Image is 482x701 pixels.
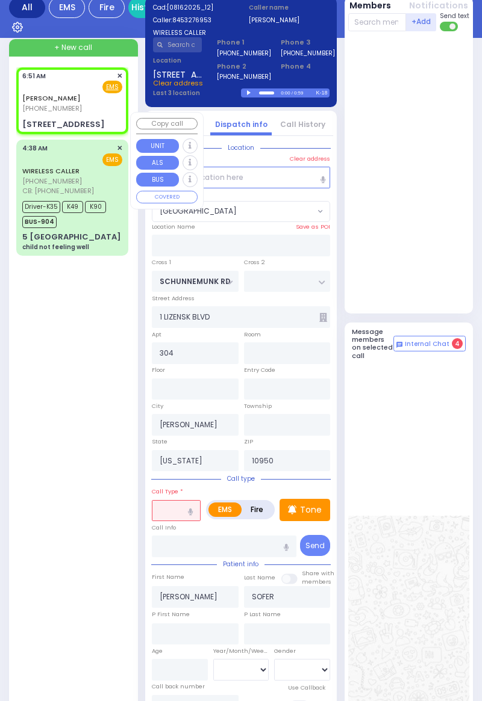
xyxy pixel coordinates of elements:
span: 4 [452,338,463,349]
span: Clear address [153,78,203,88]
label: [PHONE_NUMBER] [217,72,271,81]
span: Location [222,143,260,152]
label: ZIP [244,437,253,446]
label: Clear address [290,155,330,163]
span: CB: [PHONE_NUMBER] [22,186,94,196]
span: Other building occupants [319,313,327,322]
span: MONROE VILLAGE [152,202,315,222]
label: Cad: [153,3,234,12]
div: K-18 [316,88,330,97]
label: [PERSON_NAME] [249,16,330,25]
div: 5 [GEOGRAPHIC_DATA] [22,231,121,243]
span: 8453276953 [172,16,211,25]
label: Use Callback [288,684,325,692]
label: [PHONE_NUMBER] [281,49,335,58]
span: 6:51 AM [22,72,46,81]
div: [STREET_ADDRESS] [22,119,105,131]
label: P Last Name [244,610,281,619]
span: Internal Chat [405,340,449,348]
label: Township [244,402,272,410]
label: City [152,402,163,410]
span: Send text [440,11,469,20]
label: Caller: [153,16,234,25]
span: ✕ [117,143,122,153]
label: Floor [152,366,165,374]
span: members [302,578,331,585]
label: Cross 2 [244,258,265,267]
span: [PHONE_NUMBER] [22,103,82,113]
input: Search a contact [153,37,202,52]
label: Call back number [152,682,205,691]
label: EMS [208,502,242,517]
a: Call History [280,119,325,129]
a: WIRELESS CALLER [22,166,80,176]
span: [GEOGRAPHIC_DATA] [160,206,237,217]
button: UNIT [136,139,179,153]
div: / [291,86,293,100]
label: Location [153,56,202,65]
label: First Name [152,573,184,581]
input: Search member [348,13,407,31]
label: Age [152,647,163,655]
span: Call type [221,474,261,483]
button: Internal Chat 4 [393,336,466,351]
label: Cross 1 [152,258,171,267]
span: MONROE VILLAGE [152,201,330,223]
span: [PHONE_NUMBER] [22,176,82,186]
small: Share with [302,569,334,577]
span: [08162025_12] [167,3,213,12]
span: Driver-K35 [22,201,60,213]
label: Last 3 location [153,88,242,97]
span: BUS-904 [22,216,57,228]
label: Apt [152,330,161,339]
button: +Add [406,13,436,31]
span: EMS [102,153,122,166]
p: Tone [300,504,322,516]
span: 4:38 AM [22,144,48,153]
label: Gender [274,647,296,655]
a: Dispatch info [215,119,268,129]
label: Street Address [152,294,195,303]
div: child not feeling well [22,242,89,252]
button: BUS [136,173,179,187]
label: [PHONE_NUMBER] [217,49,271,58]
label: Entry Code [244,366,275,374]
button: ALS [136,156,179,170]
label: Fire [241,502,273,517]
button: Send [300,535,330,556]
button: Copy call [136,118,198,129]
span: Patient info [217,560,264,569]
div: Year/Month/Week/Day [213,647,269,655]
u: EMS [106,82,119,91]
label: Turn off text [440,20,459,32]
label: Room [244,330,261,339]
span: K90 [85,201,106,213]
span: Phone 1 [217,37,266,48]
label: Save as POI [296,223,330,231]
label: State [152,437,167,446]
span: Phone 2 [217,61,266,72]
label: Last Name [244,573,275,582]
label: WIRELESS CALLER [153,28,234,37]
div: 0:59 [293,86,304,100]
span: + New call [54,42,92,53]
label: Location Name [152,223,195,231]
span: Phone 3 [281,37,330,48]
label: Caller name [249,3,330,12]
label: Call Info [152,523,176,532]
span: Phone 4 [281,61,330,72]
h5: Message members on selected call [352,328,394,360]
label: P First Name [152,610,190,619]
div: 0:00 [280,86,291,100]
span: [STREET_ADDRESS] [153,69,202,78]
img: comment-alt.png [396,342,402,348]
span: K49 [62,201,83,213]
input: Search location here [152,167,330,188]
label: Call Type * [152,487,183,496]
a: [PERSON_NAME] [22,93,81,103]
button: COVERED [136,191,198,204]
span: ✕ [117,71,122,81]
